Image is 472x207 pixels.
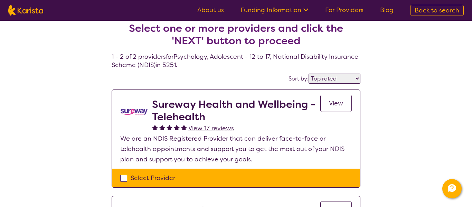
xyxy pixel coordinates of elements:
[188,124,234,132] span: View 17 reviews
[320,95,352,112] a: View
[152,98,320,123] h2: Sureway Health and Wellbeing - Telehealth
[325,6,364,14] a: For Providers
[112,6,360,69] h4: 1 - 2 of 2 providers for Psychology , Adolescent - 12 to 17 , National Disability Insurance Schem...
[415,6,459,15] span: Back to search
[159,124,165,130] img: fullstar
[167,124,172,130] img: fullstar
[174,124,180,130] img: fullstar
[181,124,187,130] img: fullstar
[410,5,464,16] a: Back to search
[120,133,352,164] p: We are an NDIS Registered Provider that can deliver face-to-face or telehealth appointments and s...
[240,6,309,14] a: Funding Information
[120,98,148,126] img: vgwqq8bzw4bddvbx0uac.png
[188,123,234,133] a: View 17 reviews
[289,75,309,82] label: Sort by:
[197,6,224,14] a: About us
[120,22,352,47] h2: Select one or more providers and click the 'NEXT' button to proceed
[442,179,462,198] button: Channel Menu
[152,124,158,130] img: fullstar
[8,5,43,16] img: Karista logo
[380,6,394,14] a: Blog
[329,99,343,107] span: View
